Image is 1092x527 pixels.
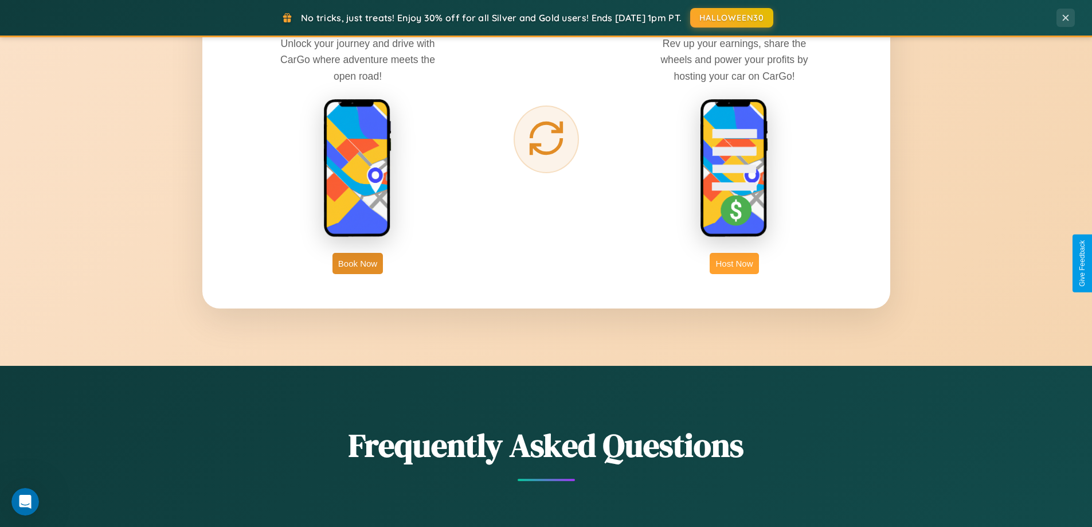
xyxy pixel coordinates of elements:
[700,99,769,239] img: host phone
[202,423,890,467] h2: Frequently Asked Questions
[648,36,820,84] p: Rev up your earnings, share the wheels and power your profits by hosting your car on CarGo!
[690,8,773,28] button: HALLOWEEN30
[11,488,39,516] iframe: Intercom live chat
[1078,240,1086,287] div: Give Feedback
[301,12,682,24] span: No tricks, just treats! Enjoy 30% off for all Silver and Gold users! Ends [DATE] 1pm PT.
[272,36,444,84] p: Unlock your journey and drive with CarGo where adventure meets the open road!
[323,99,392,239] img: rent phone
[332,253,383,274] button: Book Now
[710,253,758,274] button: Host Now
